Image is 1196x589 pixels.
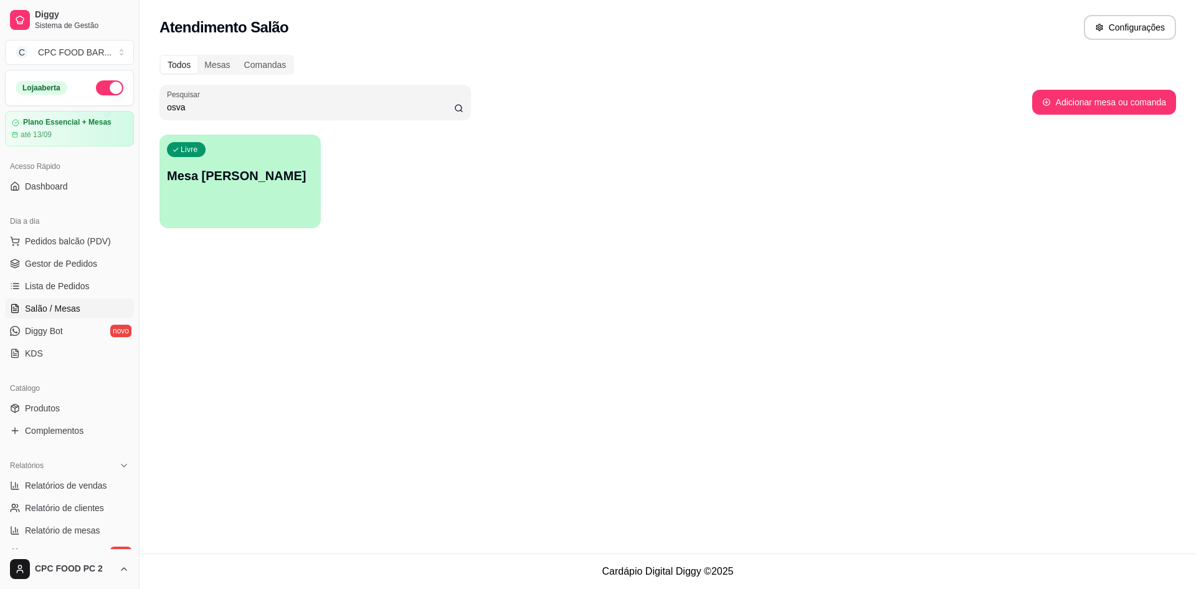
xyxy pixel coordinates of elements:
span: CPC FOOD PC 2 [35,563,114,575]
a: KDS [5,343,134,363]
div: Dia a dia [5,211,134,231]
div: Comandas [237,56,293,74]
a: Lista de Pedidos [5,276,134,296]
a: Dashboard [5,176,134,196]
div: Mesas [197,56,237,74]
span: Relatórios [10,461,44,471]
button: CPC FOOD PC 2 [5,554,134,584]
div: Acesso Rápido [5,156,134,176]
span: Salão / Mesas [25,302,80,315]
button: Select a team [5,40,134,65]
button: Configurações [1084,15,1176,40]
span: Relatório de fidelidade [25,547,112,559]
a: Relatório de fidelidadenovo [5,543,134,563]
span: Diggy Bot [25,325,63,337]
a: Plano Essencial + Mesasaté 13/09 [5,111,134,146]
span: Gestor de Pedidos [25,257,97,270]
span: Pedidos balcão (PDV) [25,235,111,247]
footer: Cardápio Digital Diggy © 2025 [140,553,1196,589]
a: DiggySistema de Gestão [5,5,134,35]
span: C [16,46,28,59]
button: LivreMesa [PERSON_NAME] [159,135,321,228]
input: Pesquisar [167,101,454,113]
label: Pesquisar [167,89,204,100]
a: Relatório de mesas [5,520,134,540]
div: Catálogo [5,378,134,398]
a: Relatórios de vendas [5,476,134,496]
span: Relatório de clientes [25,502,104,514]
a: Diggy Botnovo [5,321,134,341]
button: Pedidos balcão (PDV) [5,231,134,251]
article: até 13/09 [21,130,52,140]
span: Relatório de mesas [25,524,100,537]
a: Relatório de clientes [5,498,134,518]
a: Salão / Mesas [5,299,134,318]
div: Todos [161,56,197,74]
span: Diggy [35,9,129,21]
a: Gestor de Pedidos [5,254,134,274]
button: Adicionar mesa ou comanda [1032,90,1176,115]
a: Complementos [5,421,134,441]
span: KDS [25,347,43,360]
p: Mesa [PERSON_NAME] [167,167,313,184]
span: Dashboard [25,180,68,193]
span: Lista de Pedidos [25,280,90,292]
span: Complementos [25,424,83,437]
span: Sistema de Gestão [35,21,129,31]
p: Livre [181,145,198,155]
span: Relatórios de vendas [25,479,107,492]
article: Plano Essencial + Mesas [23,118,112,127]
h2: Atendimento Salão [159,17,288,37]
button: Alterar Status [96,80,123,95]
div: Loja aberta [16,81,67,95]
a: Produtos [5,398,134,418]
span: Produtos [25,402,60,414]
div: CPC FOOD BAR ... [38,46,112,59]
